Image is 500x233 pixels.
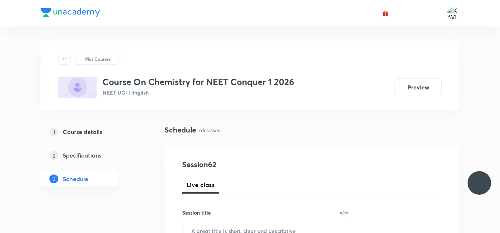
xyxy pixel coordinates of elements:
h6: Session title [182,209,211,216]
button: avatar [379,7,391,19]
p: 61 classes [199,126,220,134]
a: Company Logo [41,8,100,19]
h4: Schedule [164,124,196,135]
h5: Specifications [63,151,101,160]
h4: Session 62 [182,159,317,170]
button: Preview [395,78,442,96]
p: 3 [49,174,58,183]
img: 59DFC242-18DA-4F74-B116-2258EA8855C0_plus.png [58,77,97,98]
h5: Course details [63,127,102,136]
img: KAVITA YADAV [447,7,459,20]
h5: Schedule [63,174,88,183]
img: avatar [382,10,389,17]
a: 2Specifications [41,148,141,163]
p: Plus Courses [85,56,111,62]
p: 1 [49,127,58,136]
img: ttu [475,179,484,187]
p: 0/99 [340,211,348,215]
img: Company Logo [41,8,100,17]
p: NEET UG • Hinglish [103,89,294,96]
h3: Course On Chemistry for NEET Conquer 1 2026 [103,77,294,87]
p: 2 [49,151,58,160]
a: 1Course details [41,124,141,139]
span: Live class [187,180,215,189]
